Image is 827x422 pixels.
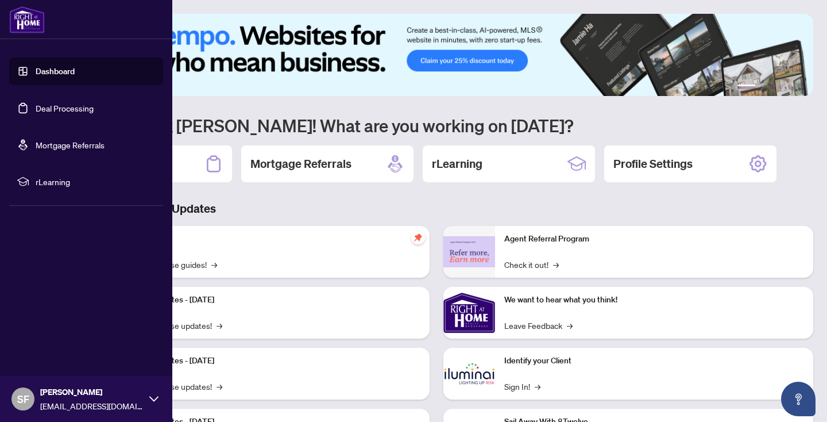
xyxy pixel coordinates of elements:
[121,233,420,245] p: Self-Help
[567,319,573,332] span: →
[760,85,765,89] button: 2
[60,201,813,217] h3: Brokerage & Industry Updates
[443,348,495,400] img: Identify your Client
[60,14,813,96] img: Slide 0
[613,156,693,172] h2: Profile Settings
[781,382,816,416] button: Open asap
[443,287,495,339] img: We want to hear what you think!
[9,6,45,33] img: logo
[504,258,559,271] a: Check it out!→
[797,85,802,89] button: 6
[36,66,75,76] a: Dashboard
[217,380,222,393] span: →
[36,103,94,113] a: Deal Processing
[504,294,804,306] p: We want to hear what you think!
[250,156,351,172] h2: Mortgage Referrals
[553,258,559,271] span: →
[217,319,222,332] span: →
[504,319,573,332] a: Leave Feedback→
[60,114,813,136] h1: Welcome back [PERSON_NAME]! What are you working on [DATE]?
[535,380,540,393] span: →
[36,175,155,188] span: rLearning
[443,236,495,268] img: Agent Referral Program
[121,355,420,367] p: Platform Updates - [DATE]
[211,258,217,271] span: →
[17,391,29,407] span: SF
[504,355,804,367] p: Identify your Client
[737,85,756,89] button: 1
[121,294,420,306] p: Platform Updates - [DATE]
[779,85,783,89] button: 4
[432,156,482,172] h2: rLearning
[770,85,774,89] button: 3
[504,233,804,245] p: Agent Referral Program
[40,400,144,412] span: [EMAIL_ADDRESS][DOMAIN_NAME]
[411,231,425,244] span: pushpin
[788,85,793,89] button: 5
[504,380,540,393] a: Sign In!→
[40,386,144,398] span: [PERSON_NAME]
[36,140,105,150] a: Mortgage Referrals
